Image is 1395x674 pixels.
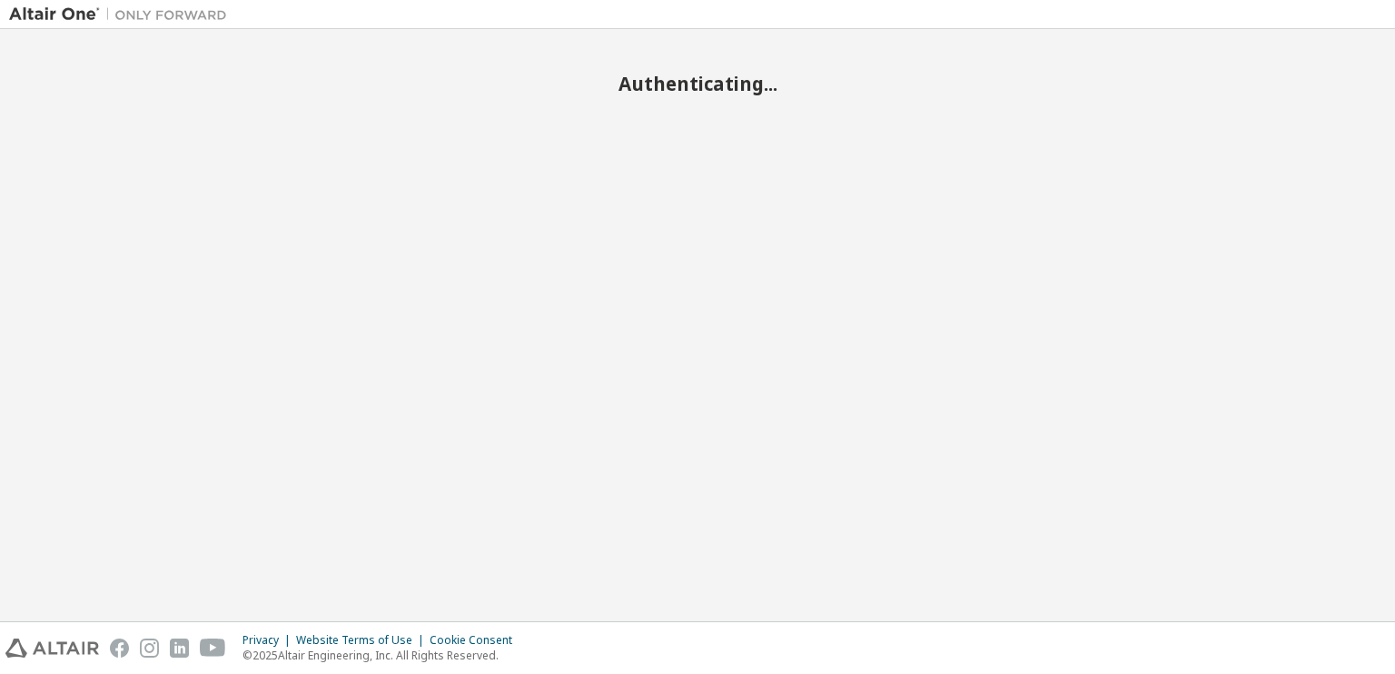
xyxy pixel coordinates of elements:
[5,639,99,658] img: altair_logo.svg
[242,633,296,648] div: Privacy
[9,72,1386,95] h2: Authenticating...
[296,633,430,648] div: Website Terms of Use
[200,639,226,658] img: youtube.svg
[9,5,236,24] img: Altair One
[110,639,129,658] img: facebook.svg
[140,639,159,658] img: instagram.svg
[430,633,523,648] div: Cookie Consent
[242,648,523,663] p: © 2025 Altair Engineering, Inc. All Rights Reserved.
[170,639,189,658] img: linkedin.svg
